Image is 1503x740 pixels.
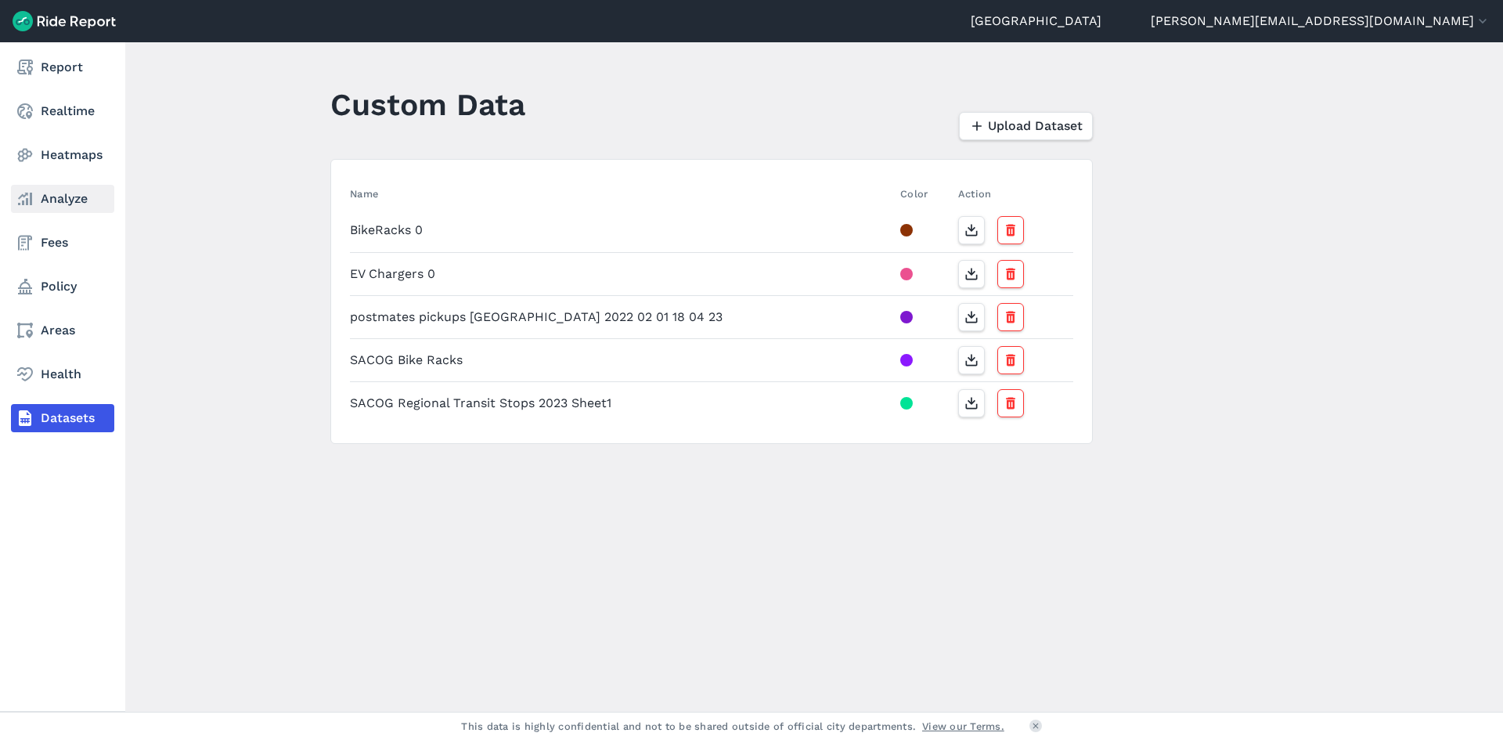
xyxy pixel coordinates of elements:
[11,185,114,213] a: Analyze
[350,252,894,295] td: EV Chargers 0
[894,179,952,209] th: Color
[971,12,1101,31] a: [GEOGRAPHIC_DATA]
[988,117,1083,135] span: Upload Dataset
[350,295,894,338] td: postmates pickups [GEOGRAPHIC_DATA] 2022 02 01 18 04 23
[350,179,894,209] th: Name
[11,273,114,301] a: Policy
[13,11,116,31] img: Ride Report
[11,316,114,345] a: Areas
[350,381,894,424] td: SACOG Regional Transit Stops 2023 Sheet1
[11,229,114,257] a: Fees
[11,53,114,81] a: Report
[11,404,114,432] a: Datasets
[11,141,114,169] a: Heatmaps
[350,209,894,252] td: BikeRacks 0
[11,97,114,125] a: Realtime
[959,112,1093,140] button: Upload Dataset
[1151,12,1490,31] button: [PERSON_NAME][EMAIL_ADDRESS][DOMAIN_NAME]
[350,338,894,381] td: SACOG Bike Racks
[922,719,1004,734] a: View our Terms.
[952,179,1073,209] th: Action
[11,360,114,388] a: Health
[330,83,525,126] h1: Custom Data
